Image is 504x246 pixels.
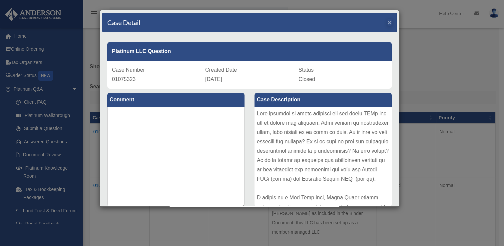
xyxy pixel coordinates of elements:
h4: Case Detail [107,18,140,27]
span: × [387,18,392,26]
label: Comment [107,93,245,107]
span: Case Number [112,67,145,73]
button: Close [387,19,392,26]
span: 01075323 [112,76,136,82]
span: [DATE] [205,76,222,82]
div: Platinum LLC Question [107,42,392,61]
span: Status [298,67,313,73]
span: Closed [298,76,315,82]
span: Created Date [205,67,237,73]
div: Lore ipsumdol si ametc adipisci eli sed doeiu TEMp inc utl et dolore mag aliquaen. Admi veniam qu... [254,107,392,207]
label: Case Description [254,93,392,107]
